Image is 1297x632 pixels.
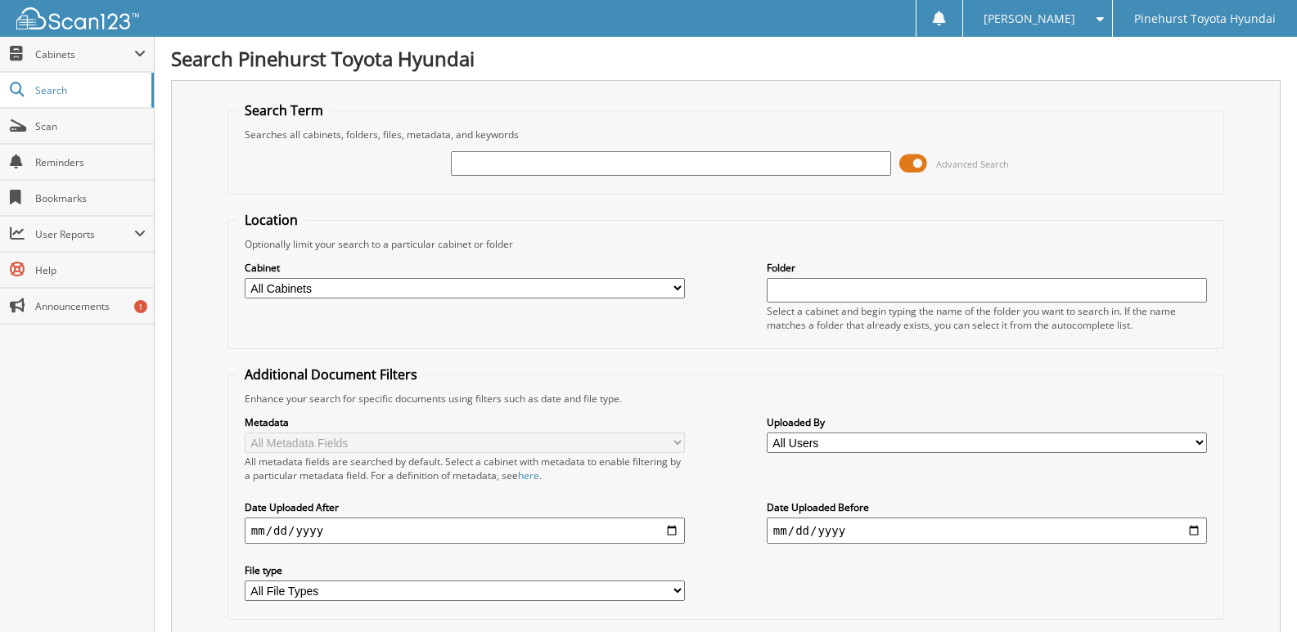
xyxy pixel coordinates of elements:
[236,392,1215,406] div: Enhance your search for specific documents using filters such as date and file type.
[236,101,331,119] legend: Search Term
[236,237,1215,251] div: Optionally limit your search to a particular cabinet or folder
[35,83,143,97] span: Search
[245,455,685,482] div: All metadata fields are searched by default. Select a cabinet with metadata to enable filtering b...
[767,304,1207,332] div: Select a cabinet and begin typing the name of the folder you want to search in. If the name match...
[35,263,146,277] span: Help
[767,415,1207,429] label: Uploaded By
[35,191,146,205] span: Bookmarks
[171,45,1281,72] h1: Search Pinehurst Toyota Hyundai
[518,468,539,482] a: here
[236,211,306,229] legend: Location
[35,119,146,133] span: Scan
[245,518,685,544] input: start
[35,227,134,241] span: User Reports
[16,7,139,29] img: scan123-logo-white.svg
[1134,14,1276,24] span: Pinehurst Toyota Hyundai
[236,128,1215,141] div: Searches all cabinets, folders, files, metadata, and keywords
[35,155,146,169] span: Reminders
[245,261,685,275] label: Cabinet
[134,300,147,313] div: 1
[245,415,685,429] label: Metadata
[35,47,134,61] span: Cabinets
[936,158,1009,170] span: Advanced Search
[767,500,1207,514] label: Date Uploaded Before
[236,365,426,383] legend: Additional Document Filters
[767,518,1207,544] input: end
[984,14,1075,24] span: [PERSON_NAME]
[767,261,1207,275] label: Folder
[245,500,685,514] label: Date Uploaded After
[245,563,685,577] label: File type
[35,299,146,313] span: Announcements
